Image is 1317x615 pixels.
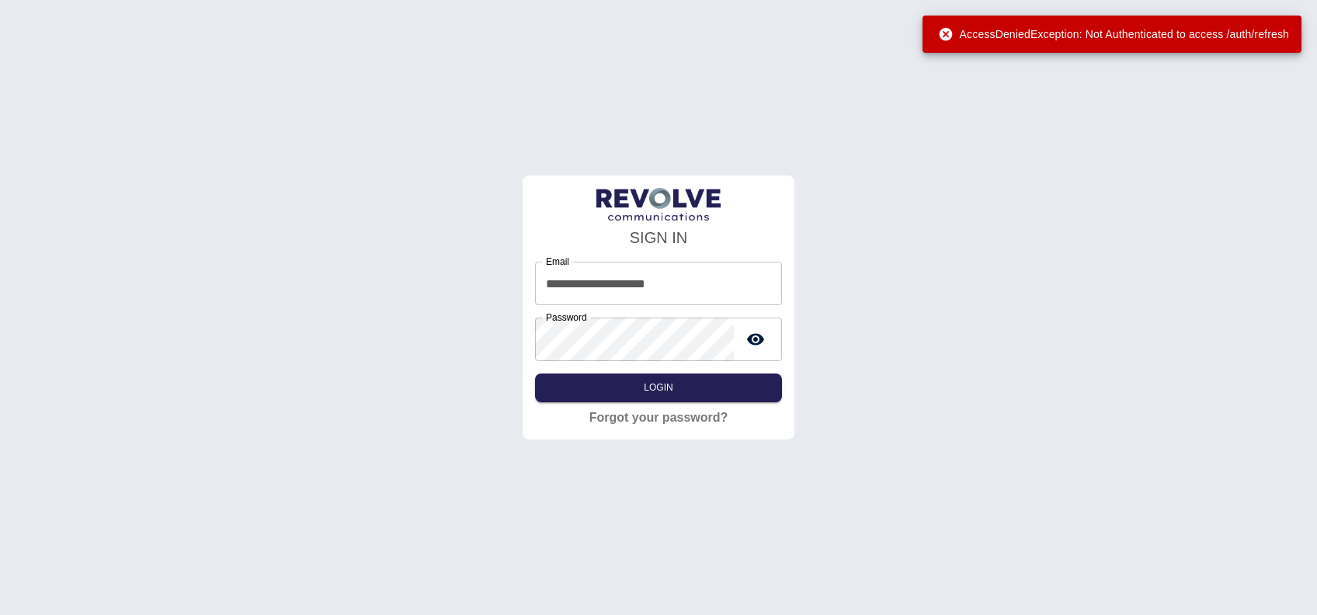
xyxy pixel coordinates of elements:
a: Forgot your password? [589,408,728,427]
button: toggle password visibility [740,324,771,355]
label: Password [546,311,587,324]
h4: SIGN IN [535,226,782,249]
img: LogoText [596,188,721,221]
div: AccessDeniedException: Not Authenticated to access /auth/refresh [938,20,1289,48]
label: Email [546,255,569,268]
button: Login [535,374,782,402]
